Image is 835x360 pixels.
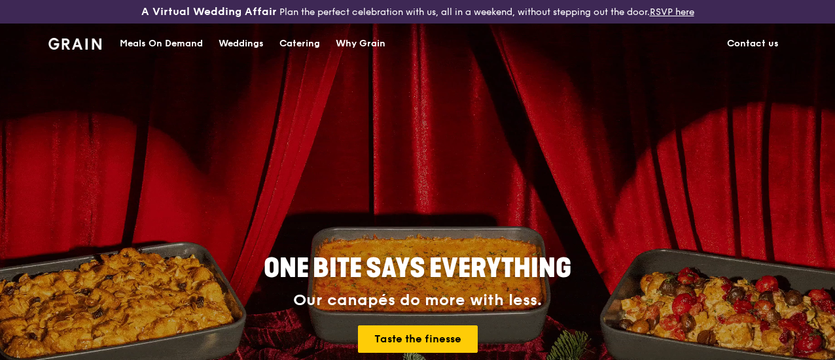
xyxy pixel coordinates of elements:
a: Weddings [211,24,272,63]
div: Catering [279,24,320,63]
div: Meals On Demand [120,24,203,63]
div: Plan the perfect celebration with us, all in a weekend, without stepping out the door. [139,5,696,18]
a: Why Grain [328,24,393,63]
a: Taste the finesse [358,325,478,353]
h3: A Virtual Wedding Affair [141,5,277,18]
div: Why Grain [336,24,385,63]
a: RSVP here [650,7,694,18]
img: Grain [48,38,101,50]
a: Catering [272,24,328,63]
div: Our canapés do more with less. [182,291,653,310]
span: ONE BITE SAYS EVERYTHING [264,253,571,284]
a: Contact us [719,24,787,63]
div: Weddings [219,24,264,63]
a: GrainGrain [48,23,101,62]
